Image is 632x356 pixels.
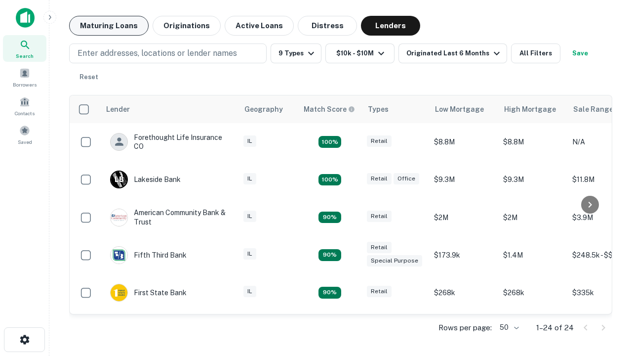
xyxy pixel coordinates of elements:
[100,95,238,123] th: Lender
[361,16,420,36] button: Lenders
[367,211,392,222] div: Retail
[16,8,35,28] img: capitalize-icon.png
[69,44,267,63] button: Enter addresses, locations or lender names
[429,123,498,161] td: $8.8M
[111,209,127,226] img: picture
[318,249,341,261] div: Matching Properties: 2, hasApolloMatch: undefined
[318,212,341,223] div: Matching Properties: 2, hasApolloMatch: undefined
[498,95,567,123] th: High Mortgage
[536,322,574,334] p: 1–24 of 24
[367,173,392,184] div: Retail
[367,135,392,147] div: Retail
[16,52,34,60] span: Search
[106,103,130,115] div: Lender
[406,47,503,59] div: Originated Last 6 Months
[3,92,46,119] a: Contacts
[498,198,567,236] td: $2M
[110,133,229,151] div: Forethought Life Insurance CO
[15,109,35,117] span: Contacts
[362,95,429,123] th: Types
[3,35,46,62] a: Search
[110,171,181,188] div: Lakeside Bank
[429,236,498,274] td: $173.9k
[394,173,419,184] div: Office
[271,44,321,63] button: 9 Types
[367,242,392,253] div: Retail
[111,284,127,301] img: picture
[69,16,149,36] button: Maturing Loans
[3,121,46,148] a: Saved
[438,322,492,334] p: Rows per page:
[243,135,256,147] div: IL
[429,95,498,123] th: Low Mortgage
[504,103,556,115] div: High Mortgage
[498,311,567,349] td: $1.3M
[429,198,498,236] td: $2M
[111,247,127,264] img: picture
[318,287,341,299] div: Matching Properties: 2, hasApolloMatch: undefined
[13,81,37,89] span: Borrowers
[583,245,632,293] iframe: Chat Widget
[429,274,498,311] td: $268k
[368,103,389,115] div: Types
[496,320,520,335] div: 50
[18,138,32,146] span: Saved
[573,103,613,115] div: Sale Range
[429,161,498,198] td: $9.3M
[511,44,560,63] button: All Filters
[115,175,123,185] p: L B
[153,16,221,36] button: Originations
[318,136,341,148] div: Matching Properties: 4, hasApolloMatch: undefined
[243,248,256,260] div: IL
[244,103,283,115] div: Geography
[110,284,187,302] div: First State Bank
[298,95,362,123] th: Capitalize uses an advanced AI algorithm to match your search with the best lender. The match sco...
[78,47,237,59] p: Enter addresses, locations or lender names
[304,104,353,115] h6: Match Score
[498,274,567,311] td: $268k
[367,255,422,267] div: Special Purpose
[225,16,294,36] button: Active Loans
[3,64,46,90] a: Borrowers
[243,211,256,222] div: IL
[318,174,341,186] div: Matching Properties: 3, hasApolloMatch: undefined
[325,44,395,63] button: $10k - $10M
[398,44,507,63] button: Originated Last 6 Months
[498,161,567,198] td: $9.3M
[238,95,298,123] th: Geography
[498,236,567,274] td: $1.4M
[110,208,229,226] div: American Community Bank & Trust
[304,104,355,115] div: Capitalize uses an advanced AI algorithm to match your search with the best lender. The match sco...
[564,44,596,63] button: Save your search to get updates of matches that match your search criteria.
[298,16,357,36] button: Distress
[110,246,187,264] div: Fifth Third Bank
[73,67,105,87] button: Reset
[367,286,392,297] div: Retail
[243,173,256,184] div: IL
[243,286,256,297] div: IL
[429,311,498,349] td: $1M
[498,123,567,161] td: $8.8M
[435,103,484,115] div: Low Mortgage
